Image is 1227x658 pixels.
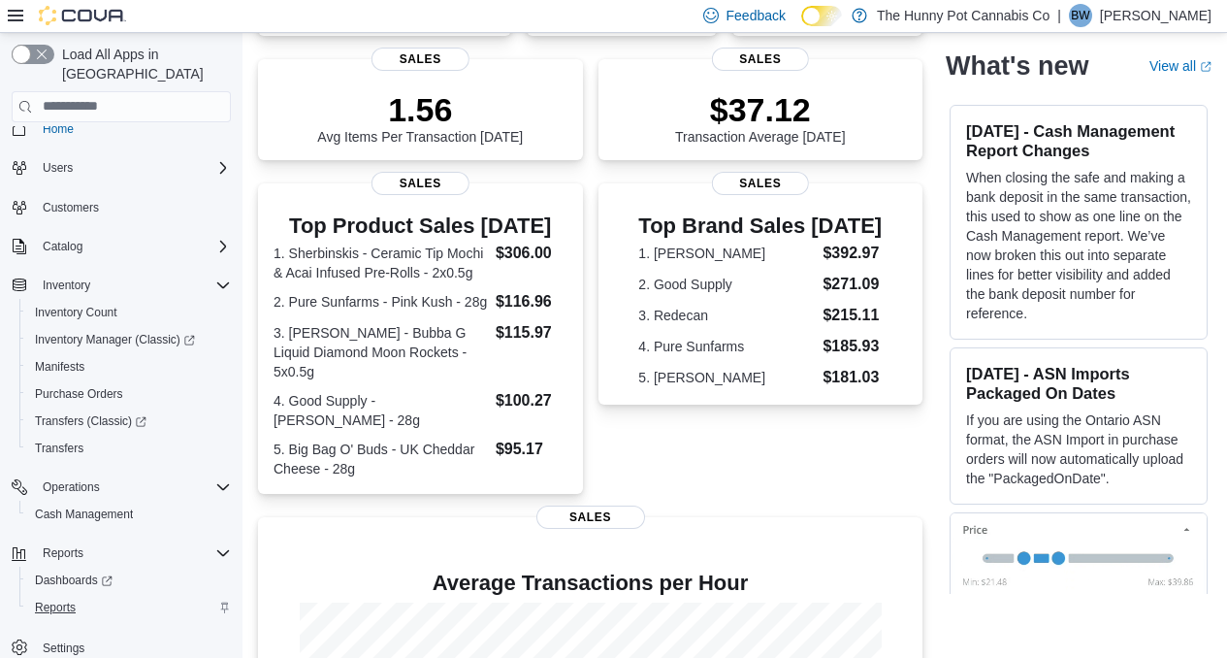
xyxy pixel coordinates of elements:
a: Inventory Manager (Classic) [19,326,239,353]
span: Manifests [35,359,84,375]
a: Dashboards [27,569,120,592]
dd: $271.09 [823,273,882,296]
a: Transfers (Classic) [19,408,239,435]
a: Reports [27,596,83,619]
img: Cova [39,6,126,25]
button: Inventory [35,274,98,297]
a: Dashboards [19,567,239,594]
button: Home [4,115,239,143]
button: Catalog [35,235,90,258]
span: Load All Apps in [GEOGRAPHIC_DATA] [54,45,231,83]
dd: $215.11 [823,304,882,327]
p: | [1057,4,1061,27]
span: Operations [35,476,231,499]
span: Transfers (Classic) [27,410,231,433]
dt: 4. Pure Sunfarms [638,337,815,356]
span: Sales [712,172,809,195]
button: Users [4,154,239,181]
dd: $116.96 [496,290,567,313]
span: Dark Mode [801,26,802,27]
span: Sales [371,48,468,71]
input: Dark Mode [801,6,842,26]
button: Transfers [19,435,239,462]
a: Cash Management [27,503,141,526]
button: Purchase Orders [19,380,239,408]
button: Reports [35,542,91,565]
a: Home [35,117,81,141]
span: Sales [536,506,645,529]
dd: $95.17 [496,438,567,461]
div: Avg Items Per Transaction [DATE] [317,90,523,145]
a: Transfers [27,437,91,460]
div: Bonnie Wong [1069,4,1092,27]
span: Users [43,160,73,176]
span: Settings [43,641,84,656]
span: Reports [43,545,83,561]
a: Inventory Manager (Classic) [27,328,203,351]
span: Customers [43,200,99,215]
span: Transfers [35,441,83,456]
a: View allExternal link [1149,58,1211,74]
span: Purchase Orders [35,386,123,402]
dd: $392.97 [823,242,882,265]
span: Inventory Manager (Classic) [35,332,195,347]
p: If you are using the Ontario ASN format, the ASN Import in purchase orders will now automatically... [966,411,1191,488]
span: Inventory [35,274,231,297]
p: $37.12 [675,90,846,129]
span: Reports [35,542,231,565]
svg: External link [1200,61,1211,73]
a: Customers [35,196,107,219]
dt: 5. Big Bag O' Buds - UK Cheddar Cheese - 28g [274,440,488,478]
span: Transfers (Classic) [35,413,146,429]
span: Operations [43,479,100,495]
p: When closing the safe and making a bank deposit in the same transaction, this used to show as one... [966,168,1191,323]
span: Reports [35,600,76,615]
span: Home [35,116,231,141]
span: Dashboards [27,569,231,592]
span: Customers [35,195,231,219]
span: Inventory Count [27,301,231,324]
span: BW [1071,4,1089,27]
a: Manifests [27,355,92,378]
button: Users [35,156,81,180]
button: Operations [35,476,108,499]
span: Inventory Manager (Classic) [27,328,231,351]
dd: $185.93 [823,335,882,358]
dd: $115.97 [496,321,567,345]
span: Reports [27,596,231,619]
span: Dashboards [35,573,113,588]
h2: What's new [946,50,1088,82]
dt: 1. [PERSON_NAME] [638,244,815,263]
div: Transaction Average [DATE] [675,90,846,145]
span: Manifests [27,355,231,378]
h3: [DATE] - Cash Management Report Changes [966,121,1191,160]
dd: $100.27 [496,389,567,412]
h4: Average Transactions per Hour [274,572,907,595]
dt: 4. Good Supply - [PERSON_NAME] - 28g [274,391,488,430]
button: Inventory [4,272,239,299]
p: The Hunny Pot Cannabis Co [877,4,1049,27]
p: 1.56 [317,90,523,129]
span: Home [43,121,74,137]
span: Catalog [43,239,82,254]
a: Purchase Orders [27,382,131,406]
h3: [DATE] - ASN Imports Packaged On Dates [966,364,1191,403]
h3: Top Product Sales [DATE] [274,214,567,238]
span: Inventory [43,278,90,293]
span: Purchase Orders [27,382,231,406]
button: Reports [19,594,239,621]
dt: 3. [PERSON_NAME] - Bubba G Liquid Diamond Moon Rockets - 5x0.5g [274,323,488,381]
p: [PERSON_NAME] [1100,4,1211,27]
a: Inventory Count [27,301,125,324]
span: Feedback [727,6,786,25]
span: Cash Management [27,503,231,526]
a: Transfers (Classic) [27,410,154,433]
dt: 3. Redecan [638,306,815,325]
span: Transfers [27,437,231,460]
dd: $306.00 [496,242,567,265]
span: Catalog [35,235,231,258]
span: Cash Management [35,507,133,522]
button: Reports [4,540,239,567]
button: Customers [4,193,239,221]
dt: 5. [PERSON_NAME] [638,368,815,387]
